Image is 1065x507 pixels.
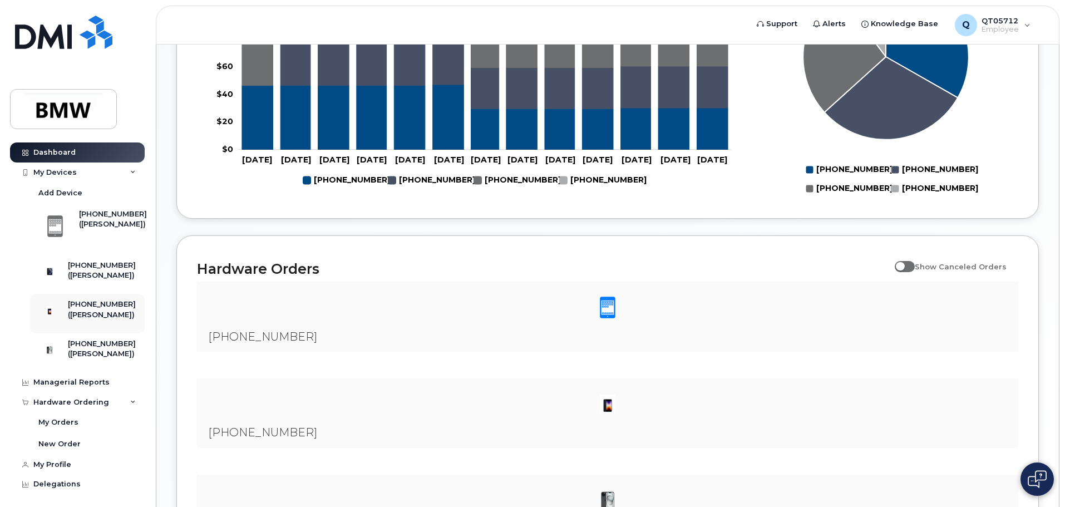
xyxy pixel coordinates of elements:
span: [PHONE_NUMBER] [208,426,317,439]
tspan: [DATE] [660,155,691,165]
tspan: [DATE] [242,155,272,165]
img: Open chat [1028,470,1047,488]
tspan: [DATE] [281,155,311,165]
tspan: $0 [222,144,233,154]
span: QT05712 [982,16,1019,25]
tspan: [DATE] [434,155,464,165]
a: Alerts [805,13,854,35]
tspan: $20 [216,117,233,127]
tspan: [DATE] [583,155,613,165]
span: Employee [982,25,1019,34]
tspan: $40 [216,89,233,99]
tspan: [DATE] [545,155,575,165]
input: Show Canceled Orders [895,256,904,265]
g: 864-285-5109 [280,19,728,109]
a: Knowledge Base [854,13,946,35]
g: Legend [303,171,647,190]
g: 864-783-6847 [560,171,647,190]
h2: Hardware Orders [197,260,889,277]
tspan: [DATE] [697,155,727,165]
tspan: [DATE] [507,155,538,165]
g: Legend [806,160,978,198]
tspan: $60 [216,61,233,71]
tspan: [DATE] [357,155,387,165]
g: 864-789-0782 [242,85,728,150]
a: Support [749,13,805,35]
span: Support [766,18,797,29]
tspan: [DATE] [622,155,652,165]
tspan: [DATE] [395,155,425,165]
g: 864-789-0782 [303,171,390,190]
span: Q [962,18,970,32]
span: [PHONE_NUMBER] [208,330,317,343]
span: Knowledge Base [871,18,938,29]
tspan: [DATE] [319,155,349,165]
div: QT05712 [947,14,1038,36]
span: Show Canceled Orders [915,262,1007,271]
tspan: [DATE] [471,155,501,165]
img: image20231002-3703462-10zne2t.jpeg [596,393,619,415]
span: Alerts [822,18,846,29]
g: 864-285-5109 [388,171,475,190]
g: 864-735-3089 [474,171,561,190]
